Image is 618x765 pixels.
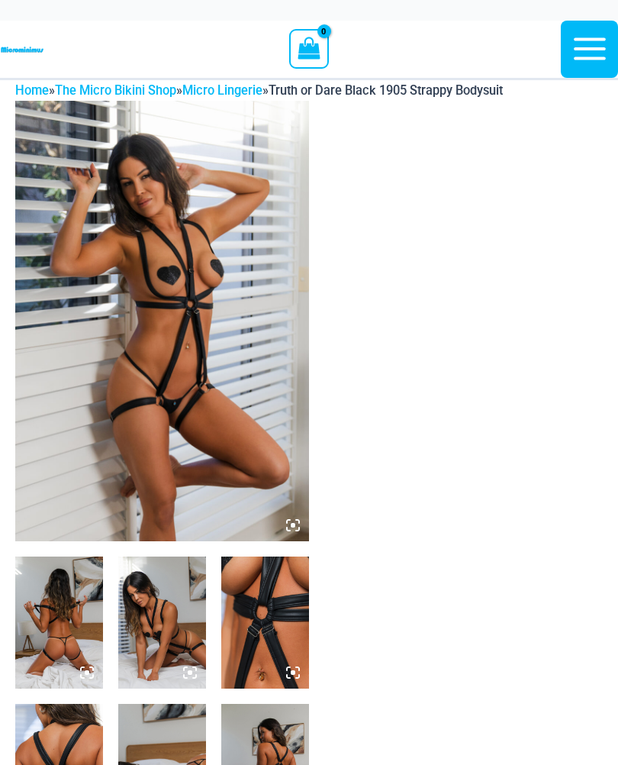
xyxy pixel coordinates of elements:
img: Truth or Dare Black 1905 Bodysuit 611 Micro [15,101,309,542]
a: View Shopping Cart, empty [289,29,328,69]
a: Home [15,83,49,98]
span: Truth or Dare Black 1905 Strappy Bodysuit [269,83,503,98]
img: Truth or Dare Black 1905 Bodysuit 611 Micro [118,557,206,688]
img: Truth or Dare Black 1905 Bodysuit 611 Micro [15,557,103,688]
a: Micro Lingerie [182,83,262,98]
span: » » » [15,83,503,98]
a: The Micro Bikini Shop [55,83,176,98]
img: Truth or Dare Black 1905 Bodysuit [221,557,309,688]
